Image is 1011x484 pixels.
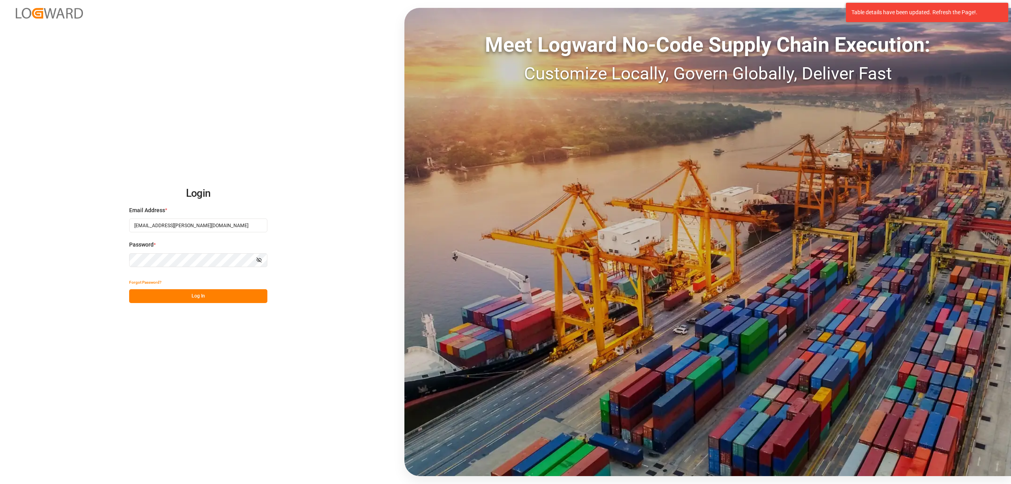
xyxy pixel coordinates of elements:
div: Meet Logward No-Code Supply Chain Execution: [404,30,1011,60]
span: Password [129,241,154,249]
h2: Login [129,181,267,206]
button: Log In [129,289,267,303]
button: Forgot Password? [129,275,162,289]
span: Email Address [129,206,165,215]
div: Customize Locally, Govern Globally, Deliver Fast [404,60,1011,87]
div: Table details have been updated. Refresh the Page!. [851,8,997,17]
input: Enter your email [129,218,267,232]
img: Logward_new_orange.png [16,8,83,19]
